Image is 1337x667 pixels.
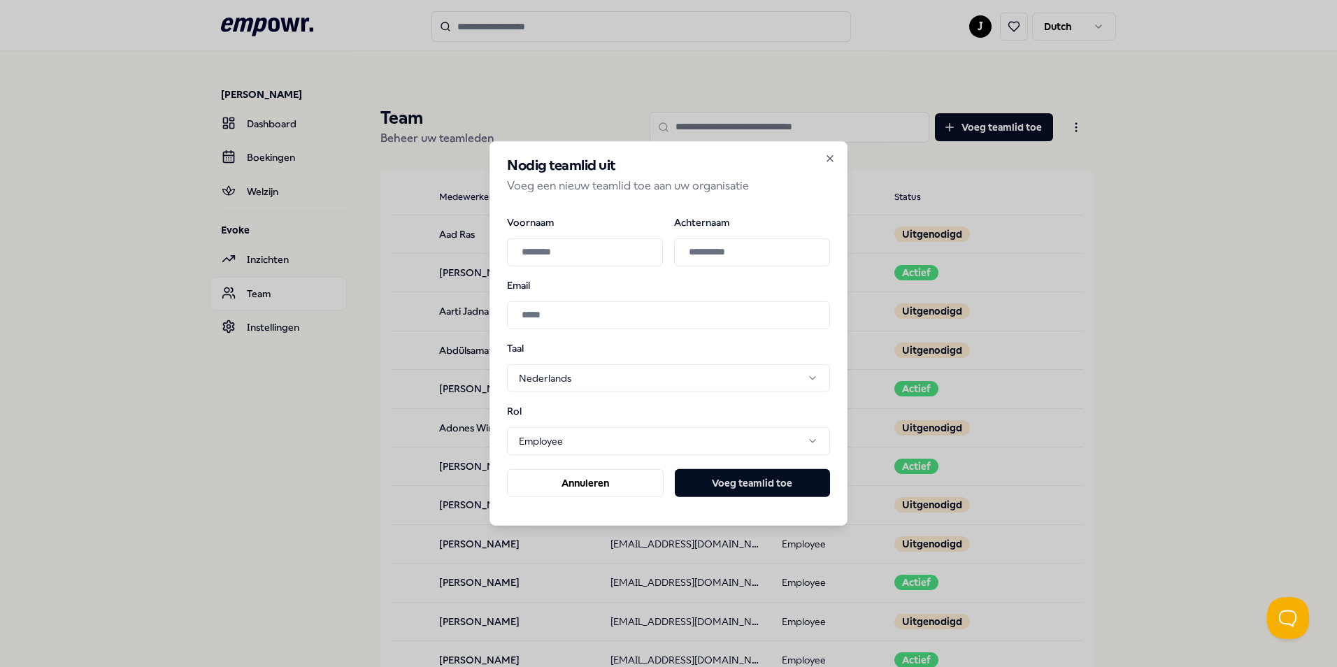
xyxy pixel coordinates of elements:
label: Email [507,280,830,289]
button: Annuleren [507,469,664,497]
label: Voornaam [507,217,663,227]
label: Achternaam [674,217,830,227]
label: Rol [507,406,580,416]
label: Taal [507,343,580,352]
h2: Nodig teamlid uit [507,159,830,173]
button: Voeg teamlid toe [675,469,830,497]
p: Voeg een nieuw teamlid toe aan uw organisatie [507,177,830,195]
